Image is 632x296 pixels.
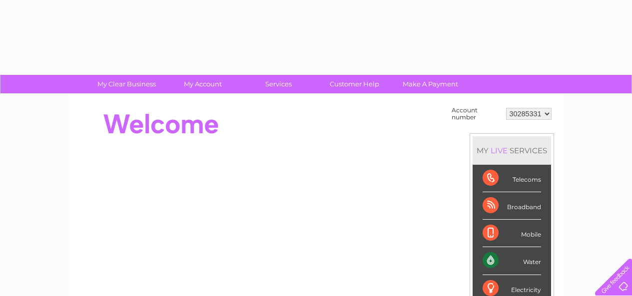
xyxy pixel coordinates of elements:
a: Make A Payment [389,75,472,93]
div: Water [483,247,541,275]
a: My Clear Business [85,75,168,93]
div: MY SERVICES [473,136,551,165]
td: Account number [449,104,504,123]
div: Telecoms [483,165,541,192]
div: LIVE [489,146,510,155]
div: Mobile [483,220,541,247]
a: Services [237,75,320,93]
a: My Account [161,75,244,93]
div: Broadband [483,192,541,220]
a: Customer Help [313,75,396,93]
